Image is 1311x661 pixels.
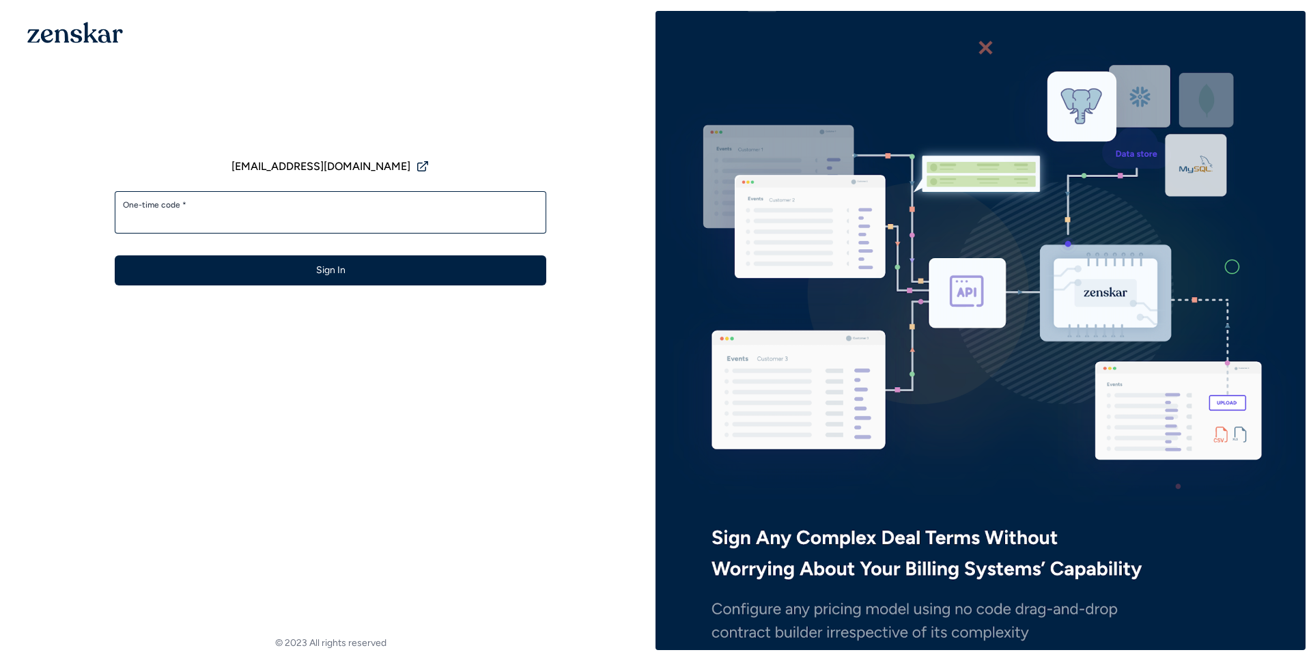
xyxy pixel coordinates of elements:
[27,22,123,43] img: 1OGAJ2xQqyY4LXKgY66KYq0eOWRCkrZdAb3gUhuVAqdWPZE9SRJmCz+oDMSn4zDLXe31Ii730ItAGKgCKgCCgCikA4Av8PJUP...
[231,158,410,175] span: [EMAIL_ADDRESS][DOMAIN_NAME]
[123,199,538,210] label: One-time code *
[115,255,546,285] button: Sign In
[5,636,655,650] footer: © 2023 All rights reserved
